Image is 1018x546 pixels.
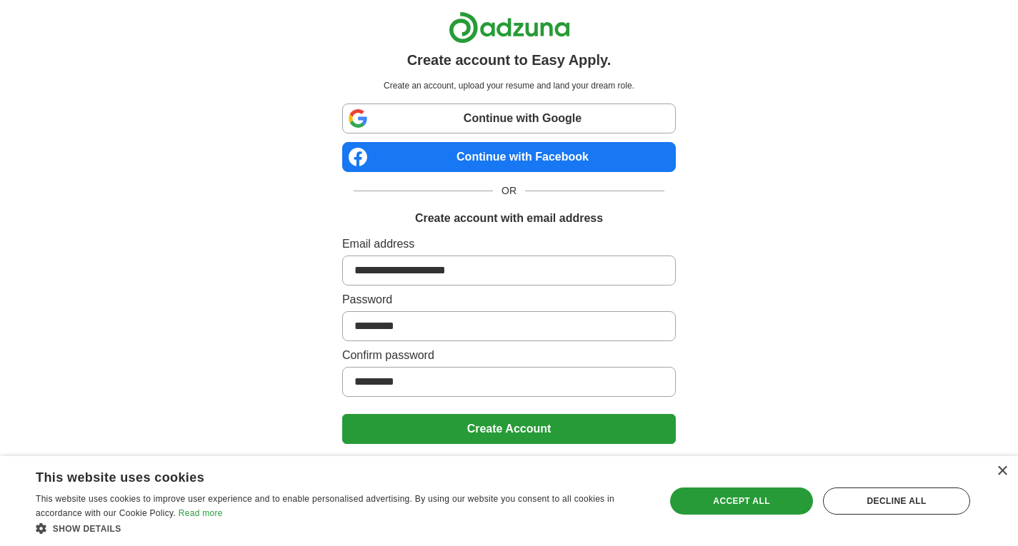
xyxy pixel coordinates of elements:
div: Decline all [823,487,970,515]
label: Confirm password [342,347,676,364]
a: Read more, opens a new window [179,508,223,518]
h1: Create account with email address [415,210,603,227]
span: Show details [53,524,121,534]
div: Accept all [670,487,813,515]
a: Continue with Google [342,103,676,133]
label: Password [342,291,676,308]
div: This website uses cookies [36,465,611,486]
img: Adzuna logo [449,11,570,44]
a: Continue with Facebook [342,142,676,172]
p: Create an account, upload your resume and land your dream role. [345,79,673,92]
span: OR [493,183,525,198]
button: Create Account [342,414,676,444]
h1: Create account to Easy Apply. [407,49,612,71]
span: This website uses cookies to improve user experience and to enable personalised advertising. By u... [36,494,614,518]
div: Close [997,466,1007,477]
div: Show details [36,521,647,535]
label: Email address [342,236,676,253]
